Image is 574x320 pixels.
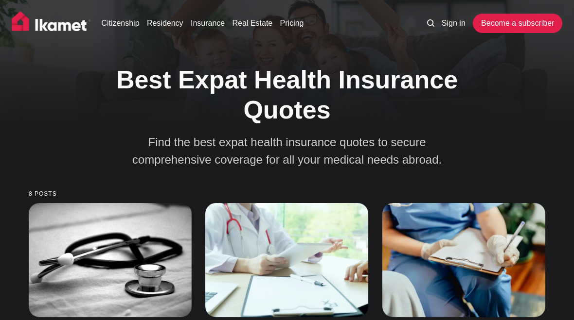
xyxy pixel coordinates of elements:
[280,17,304,29] a: Pricing
[12,11,91,35] img: Ikamet home
[205,203,368,317] img: Complete Guide to Health Insurance for Expats in Turkey
[147,17,183,29] a: Residency
[473,14,562,33] a: Become a subscriber
[29,203,192,317] img: Turkey’s 2025 Health Insurance - New Fees and Regulations
[107,65,467,125] h1: Best Expat Health Insurance Quotes
[233,17,273,29] a: Real Estate
[191,17,225,29] a: Insurance
[382,203,545,317] img: Guide to Health Insurance for Expats in Turkey
[117,134,457,168] p: Find the best expat health insurance quotes to secure comprehensive coverage for all your medical...
[101,17,139,29] a: Citizenship
[29,191,545,197] small: 8 posts
[442,17,466,29] a: Sign in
